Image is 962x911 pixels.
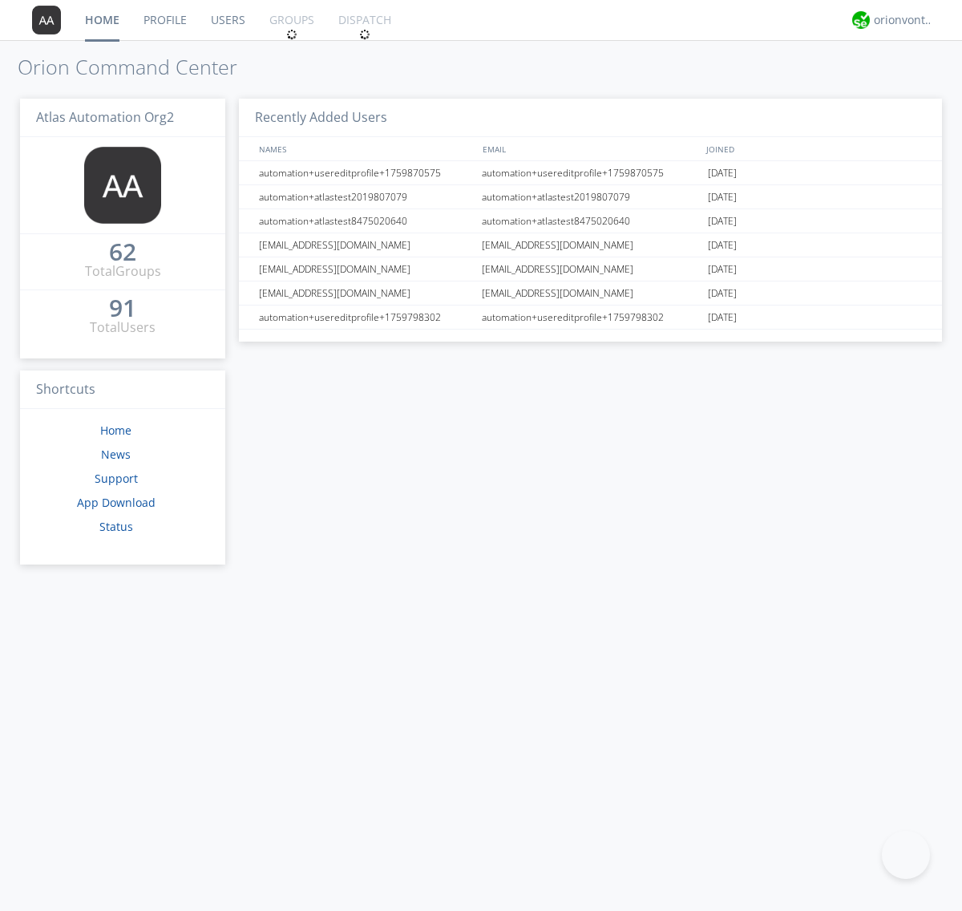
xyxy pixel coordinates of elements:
div: automation+usereditprofile+1759870575 [255,161,477,184]
img: 373638.png [84,147,161,224]
h3: Shortcuts [20,370,225,410]
span: [DATE] [708,209,737,233]
img: 29d36aed6fa347d5a1537e7736e6aa13 [852,11,870,29]
span: [DATE] [708,306,737,330]
iframe: Toggle Customer Support [882,831,930,879]
span: [DATE] [708,185,737,209]
a: automation+atlastest8475020640automation+atlastest8475020640[DATE] [239,209,942,233]
div: Total Users [90,318,156,337]
a: [EMAIL_ADDRESS][DOMAIN_NAME][EMAIL_ADDRESS][DOMAIN_NAME][DATE] [239,281,942,306]
div: [EMAIL_ADDRESS][DOMAIN_NAME] [255,281,477,305]
a: 62 [109,244,136,262]
span: [DATE] [708,257,737,281]
a: Support [95,471,138,486]
div: EMAIL [479,137,702,160]
a: 91 [109,300,136,318]
a: automation+usereditprofile+1759798302automation+usereditprofile+1759798302[DATE] [239,306,942,330]
div: [EMAIL_ADDRESS][DOMAIN_NAME] [478,281,704,305]
a: [EMAIL_ADDRESS][DOMAIN_NAME][EMAIL_ADDRESS][DOMAIN_NAME][DATE] [239,257,942,281]
div: automation+atlastest2019807079 [478,185,704,209]
a: News [101,447,131,462]
a: [EMAIL_ADDRESS][DOMAIN_NAME][EMAIL_ADDRESS][DOMAIN_NAME][DATE] [239,233,942,257]
div: [EMAIL_ADDRESS][DOMAIN_NAME] [255,233,477,257]
span: [DATE] [708,281,737,306]
div: 62 [109,244,136,260]
a: Home [100,423,131,438]
a: automation+atlastest2019807079automation+atlastest2019807079[DATE] [239,185,942,209]
img: 373638.png [32,6,61,34]
a: Status [99,519,133,534]
div: automation+usereditprofile+1759798302 [478,306,704,329]
div: automation+atlastest2019807079 [255,185,477,209]
div: [EMAIL_ADDRESS][DOMAIN_NAME] [478,233,704,257]
div: NAMES [255,137,475,160]
div: [EMAIL_ADDRESS][DOMAIN_NAME] [478,257,704,281]
div: automation+atlastest8475020640 [255,209,477,233]
span: [DATE] [708,233,737,257]
img: spin.svg [359,29,370,40]
div: automation+atlastest8475020640 [478,209,704,233]
div: Total Groups [85,262,161,281]
a: automation+usereditprofile+1759870575automation+usereditprofile+1759870575[DATE] [239,161,942,185]
div: automation+usereditprofile+1759798302 [255,306,477,329]
div: 91 [109,300,136,316]
h3: Recently Added Users [239,99,942,138]
span: [DATE] [708,161,737,185]
div: orionvontas+atlas+automation+org2 [874,12,934,28]
span: Atlas Automation Org2 [36,108,174,126]
a: App Download [77,495,156,510]
div: [EMAIL_ADDRESS][DOMAIN_NAME] [255,257,477,281]
img: spin.svg [286,29,297,40]
div: JOINED [702,137,927,160]
div: automation+usereditprofile+1759870575 [478,161,704,184]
